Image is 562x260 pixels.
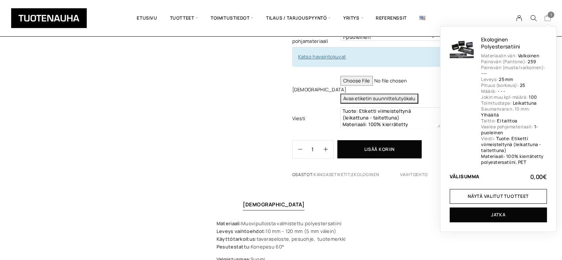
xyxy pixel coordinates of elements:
a: Näytä valitut tuotteet [450,189,547,204]
dt: Saumanvara n. 10 mm: [481,106,530,112]
span: € [543,173,547,181]
dt: Vaalea pohjamateriaali: [481,124,533,130]
p: - - - [497,88,505,94]
a: Cart [544,14,551,23]
span: Yritys [337,6,369,31]
img: Tuotenauha Oy [11,8,87,28]
span: Tilaus / Tarjouspyyntö [260,6,337,31]
dt: Toimitustapa: [481,100,512,106]
dt: Jokin muu kpl-määrä: [481,94,528,100]
a: Ekologinen vaihtoehto [351,172,428,177]
span: Toimitustiedot [204,6,260,31]
p: --- [481,70,487,77]
span: Osastot: , [292,172,497,184]
span: 1 [548,11,554,18]
dt: Pituus (korkeus): [481,82,519,88]
dt: Materiaalin väri: [481,53,517,59]
label: Vaalea pohjamateriaali [292,30,338,45]
a: Jatka [450,207,547,222]
input: Määrä [302,141,324,158]
strong: Pesutestattu: [217,243,251,250]
dt: Painoväri (musta/valkoinen): [481,64,545,71]
dt: Viesti: [481,135,495,142]
button: Search [526,15,540,21]
p: 100 [529,94,537,100]
dt: Painoväri (Pantone): [481,58,527,65]
p: Muovipulloista valmistettu polyestersatiini 10 mm – 120 mm (5 mm välein) tavaraseloste, pesuohje,... [217,220,346,251]
a: Kangasetiketit [314,172,350,177]
p: Valkoinen [518,53,539,59]
p: 25 [520,82,525,88]
dt: Leveys: [481,76,498,82]
dt: Määrä: [481,88,497,94]
p: 259 [528,58,536,65]
img: Ekologinen polyestersatiini [450,36,474,60]
p: 1-puoleinen [481,124,538,136]
strong: Leveys vaihtoehdot: [217,228,266,234]
bdi: 0,00 [530,173,547,181]
button: Lisää koriin [337,140,422,159]
a: Ekologinen polyestersatiini [481,36,520,50]
p: 25 mm [499,76,513,82]
label: [DEMOGRAPHIC_DATA] [292,86,338,94]
label: Viesti [292,115,338,122]
p: Ei taittoa [497,118,518,124]
dt: Taitto: [481,118,496,124]
span: Välisumma [450,174,480,179]
strong: Materiaali: [217,220,241,227]
button: Avaa etiketin suunnittelutyökalu [340,94,418,104]
a: [DEMOGRAPHIC_DATA] [243,201,304,208]
a: My Account [512,15,527,21]
a: Katso havaintokuvat [298,53,346,60]
p: Tuote: Etiketti viimeisteltynä (leikattuna - taitettuna) Materiaali: 100% kierrätetty polyestersa... [481,135,543,207]
a: Etusivu [130,6,163,31]
p: Ylhäällä [481,112,499,118]
a: Referenssit [369,6,413,31]
span: Tuotteet [164,6,204,31]
img: English [419,16,425,20]
p: Leikattuna [513,100,537,106]
strong: Käyttötarkoitus: [217,236,257,242]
